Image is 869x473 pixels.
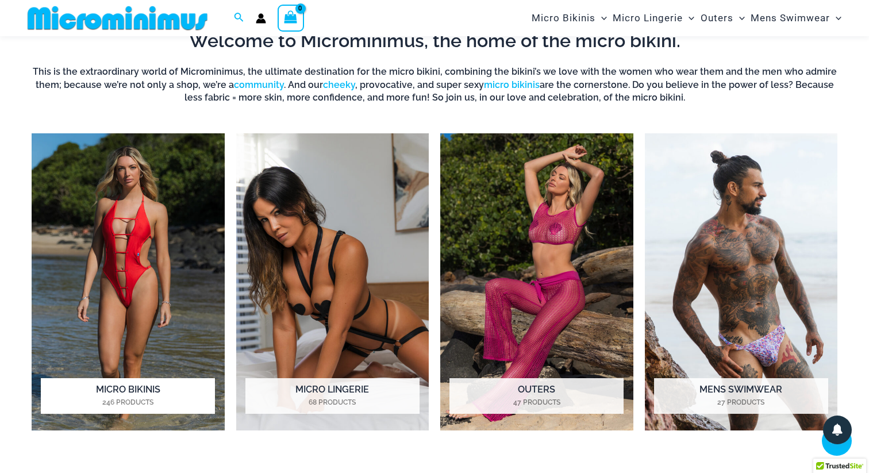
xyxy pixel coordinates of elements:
a: micro bikinis [484,79,540,90]
mark: 47 Products [449,397,624,407]
img: Mens Swimwear [645,133,838,431]
a: Search icon link [234,11,244,25]
img: Micro Bikinis [32,133,225,431]
a: View Shopping Cart, empty [278,5,304,31]
h2: Mens Swimwear [654,378,828,414]
a: Visit product category Outers [440,133,633,431]
a: cheeky [323,79,355,90]
span: Menu Toggle [830,3,841,33]
img: MM SHOP LOGO FLAT [23,5,212,31]
a: Account icon link [256,13,266,24]
span: Mens Swimwear [751,3,830,33]
a: Visit product category Mens Swimwear [645,133,838,431]
span: Menu Toggle [595,3,607,33]
a: Mens SwimwearMenu ToggleMenu Toggle [748,3,844,33]
img: Micro Lingerie [236,133,429,431]
a: Visit product category Micro Bikinis [32,133,225,431]
h2: Micro Bikinis [41,378,215,414]
mark: 27 Products [654,397,828,407]
h2: Welcome to Microminimus, the home of the micro bikini. [32,29,837,53]
span: Menu Toggle [683,3,694,33]
h2: Outers [449,378,624,414]
a: Micro BikinisMenu ToggleMenu Toggle [529,3,610,33]
a: community [234,79,284,90]
a: Visit product category Micro Lingerie [236,133,429,431]
span: Micro Lingerie [613,3,683,33]
nav: Site Navigation [527,2,846,34]
a: OutersMenu ToggleMenu Toggle [698,3,748,33]
img: Outers [440,133,633,431]
span: Menu Toggle [733,3,745,33]
h2: Micro Lingerie [245,378,420,414]
h6: This is the extraordinary world of Microminimus, the ultimate destination for the micro bikini, c... [32,66,837,104]
a: Micro LingerieMenu ToggleMenu Toggle [610,3,697,33]
span: Micro Bikinis [532,3,595,33]
mark: 68 Products [245,397,420,407]
mark: 246 Products [41,397,215,407]
span: Outers [701,3,733,33]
